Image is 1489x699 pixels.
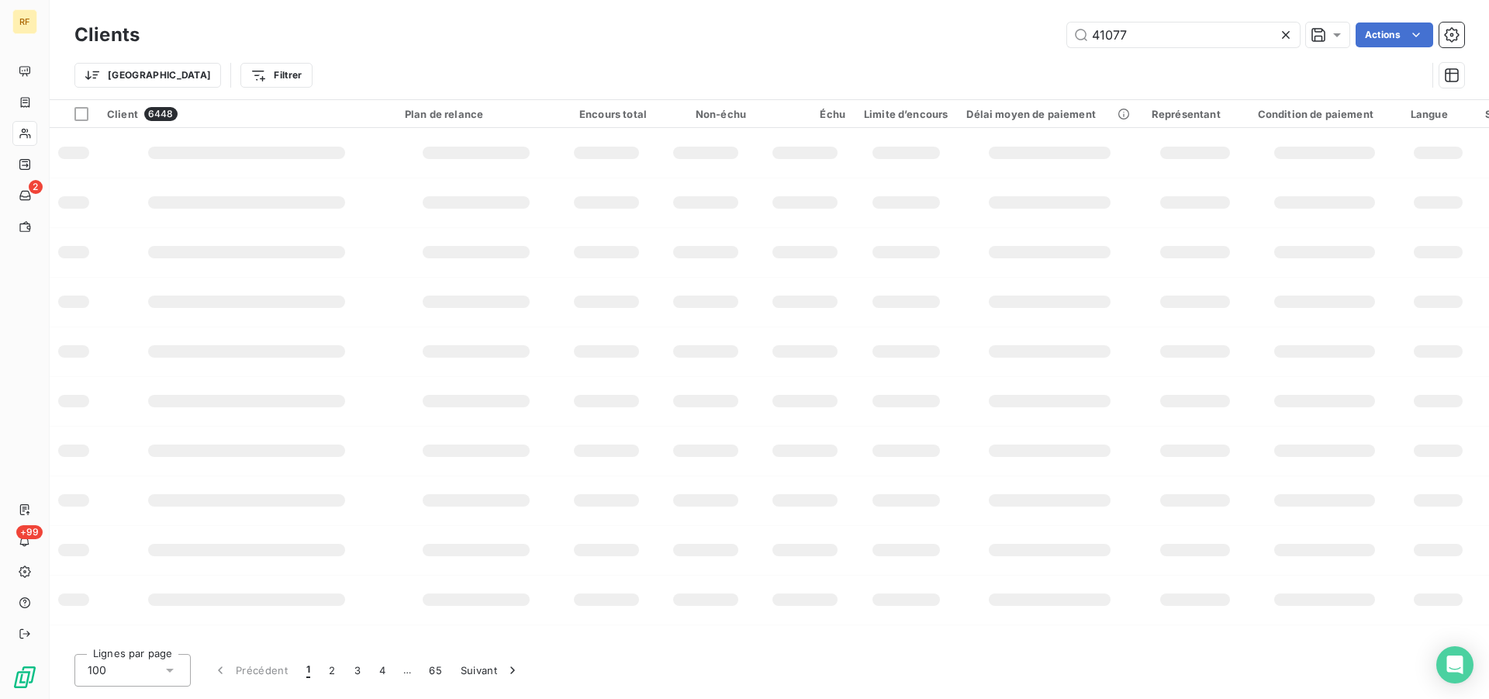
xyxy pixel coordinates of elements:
button: Filtrer [240,63,312,88]
button: [GEOGRAPHIC_DATA] [74,63,221,88]
span: … [395,658,420,683]
button: 4 [370,654,395,687]
div: Open Intercom Messenger [1436,646,1473,683]
div: RF [12,9,37,34]
span: 1 [306,663,310,678]
div: Représentant [1152,108,1239,120]
button: 1 [297,654,320,687]
span: 2 [29,180,43,194]
div: Plan de relance [405,108,548,120]
span: Client [107,108,138,120]
img: Logo LeanPay [12,665,37,690]
div: Condition de paiement [1258,108,1392,120]
button: Actions [1356,22,1433,47]
div: Langue [1411,108,1467,120]
span: +99 [16,525,43,539]
span: 100 [88,663,106,678]
div: Délai moyen de paiement [966,108,1132,120]
span: 6448 [144,107,178,121]
div: Non-échu [665,108,746,120]
h3: Clients [74,21,140,49]
input: Rechercher [1067,22,1300,47]
div: Encours total [566,108,647,120]
button: 2 [320,654,344,687]
div: Échu [765,108,845,120]
button: Suivant [451,654,530,687]
button: 3 [345,654,370,687]
div: Limite d’encours [864,108,948,120]
button: Précédent [203,654,297,687]
button: 65 [420,654,451,687]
